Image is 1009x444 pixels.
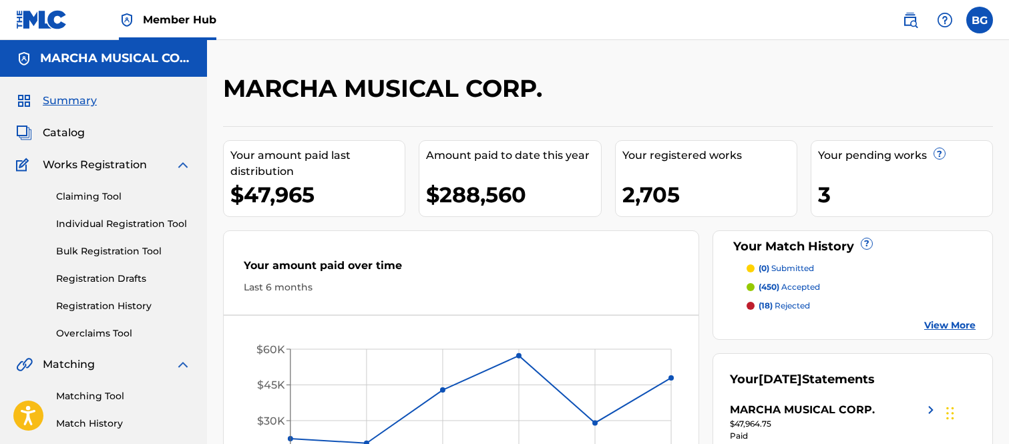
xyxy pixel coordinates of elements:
[759,372,802,387] span: [DATE]
[244,280,678,294] div: Last 6 months
[730,238,976,256] div: Your Match History
[257,415,285,427] tspan: $30K
[759,263,769,273] span: (0)
[56,326,191,341] a: Overclaims Tool
[175,157,191,173] img: expand
[56,244,191,258] a: Bulk Registration Tool
[747,262,976,274] a: (0) submitted
[966,7,993,33] div: User Menu
[426,180,600,210] div: $288,560
[818,148,992,164] div: Your pending works
[43,125,85,141] span: Catalog
[56,272,191,286] a: Registration Drafts
[897,7,924,33] a: Public Search
[16,93,32,109] img: Summary
[56,389,191,403] a: Matching Tool
[56,190,191,204] a: Claiming Tool
[759,300,810,312] p: rejected
[175,357,191,373] img: expand
[747,300,976,312] a: (18) rejected
[16,93,97,109] a: SummarySummary
[16,125,32,141] img: Catalog
[43,157,147,173] span: Works Registration
[223,73,549,103] h2: MARCHA MUSICAL CORP.
[861,238,872,249] span: ?
[759,300,773,310] span: (18)
[143,12,216,27] span: Member Hub
[759,281,820,293] p: accepted
[622,180,797,210] div: 2,705
[759,282,779,292] span: (450)
[40,51,191,66] h5: MARCHA MUSICAL CORP.
[730,402,939,442] a: MARCHA MUSICAL CORP.right chevron icon$47,964.75Paid
[244,258,678,280] div: Your amount paid over time
[230,180,405,210] div: $47,965
[730,418,939,430] div: $47,964.75
[932,7,958,33] div: Help
[257,379,285,391] tspan: $45K
[56,217,191,231] a: Individual Registration Tool
[43,357,95,373] span: Matching
[426,148,600,164] div: Amount paid to date this year
[56,417,191,431] a: Match History
[16,357,33,373] img: Matching
[942,380,1009,444] iframe: Chat Widget
[730,402,875,418] div: MARCHA MUSICAL CORP.
[256,343,285,356] tspan: $60K
[43,93,97,109] span: Summary
[747,281,976,293] a: (450) accepted
[730,371,875,389] div: Your Statements
[56,299,191,313] a: Registration History
[622,148,797,164] div: Your registered works
[923,402,939,418] img: right chevron icon
[16,51,32,67] img: Accounts
[946,393,954,433] div: Arrastrar
[16,125,85,141] a: CatalogCatalog
[16,157,33,173] img: Works Registration
[934,148,945,159] span: ?
[924,318,976,332] a: View More
[902,12,918,28] img: search
[16,10,67,29] img: MLC Logo
[972,269,1009,377] iframe: Resource Center
[230,148,405,180] div: Your amount paid last distribution
[937,12,953,28] img: help
[942,380,1009,444] div: Widget de chat
[759,262,814,274] p: submitted
[818,180,992,210] div: 3
[730,430,939,442] div: Paid
[119,12,135,28] img: Top Rightsholder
